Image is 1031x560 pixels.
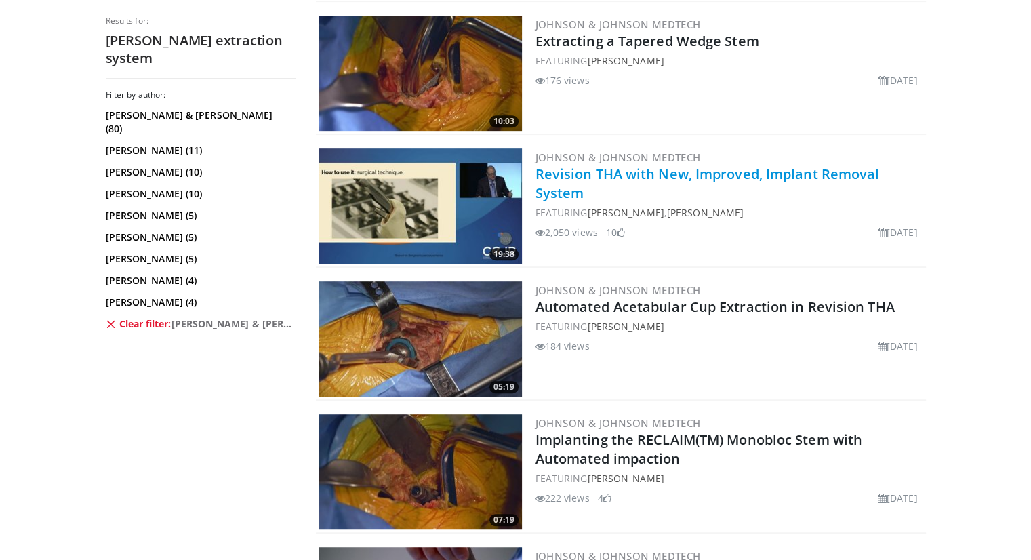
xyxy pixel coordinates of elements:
[535,225,598,239] li: 2,050 views
[535,205,923,220] div: FEATURING ,
[535,165,880,202] a: Revision THA with New, Improved, Implant Removal System
[535,416,701,430] a: Johnson & Johnson MedTech
[106,231,292,244] a: [PERSON_NAME] (5)
[535,339,590,353] li: 184 views
[489,514,519,526] span: 07:19
[319,148,522,264] img: 9517a7b7-3955-4e04-bf19-7ba39c1d30c4.300x170_q85_crop-smart_upscale.jpg
[106,274,292,287] a: [PERSON_NAME] (4)
[319,148,522,264] a: 19:38
[106,144,292,157] a: [PERSON_NAME] (11)
[535,54,923,68] div: FEATURING
[667,206,744,219] a: [PERSON_NAME]
[535,491,590,505] li: 222 views
[489,381,519,393] span: 05:19
[106,187,292,201] a: [PERSON_NAME] (10)
[319,281,522,397] img: d5b2f4bf-f70e-4130-8279-26f7233142ac.300x170_q85_crop-smart_upscale.jpg
[489,115,519,127] span: 10:03
[535,32,759,50] a: Extracting a Tapered Wedge Stem
[587,54,664,67] a: [PERSON_NAME]
[606,225,625,239] li: 10
[878,73,918,87] li: [DATE]
[319,16,522,131] a: 10:03
[106,252,292,266] a: [PERSON_NAME] (5)
[535,298,895,316] a: Automated Acetabular Cup Extraction in Revision THA
[598,491,611,505] li: 4
[535,319,923,334] div: FEATURING
[535,471,923,485] div: FEATURING
[319,281,522,397] a: 05:19
[535,18,701,31] a: Johnson & Johnson MedTech
[106,296,292,309] a: [PERSON_NAME] (4)
[535,73,590,87] li: 176 views
[587,472,664,485] a: [PERSON_NAME]
[106,16,296,26] p: Results for:
[489,248,519,260] span: 19:38
[878,339,918,353] li: [DATE]
[106,209,292,222] a: [PERSON_NAME] (5)
[535,283,701,297] a: Johnson & Johnson MedTech
[106,165,292,179] a: [PERSON_NAME] (10)
[535,431,863,468] a: Implanting the RECLAIM(TM) Monobloc Stem with Automated impaction
[171,317,292,331] span: [PERSON_NAME] & [PERSON_NAME]
[106,317,292,331] a: Clear filter:[PERSON_NAME] & [PERSON_NAME]
[587,206,664,219] a: [PERSON_NAME]
[587,320,664,333] a: [PERSON_NAME]
[106,108,292,136] a: [PERSON_NAME] & [PERSON_NAME] (80)
[878,491,918,505] li: [DATE]
[535,151,701,164] a: Johnson & Johnson MedTech
[106,32,296,67] h2: [PERSON_NAME] extraction system
[878,225,918,239] li: [DATE]
[319,414,522,529] a: 07:19
[319,16,522,131] img: 0b84e8e2-d493-4aee-915d-8b4f424ca292.300x170_q85_crop-smart_upscale.jpg
[106,89,296,100] h3: Filter by author:
[319,414,522,529] img: ffc33e66-92ed-4f11-95c4-0a160745ec3c.300x170_q85_crop-smart_upscale.jpg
